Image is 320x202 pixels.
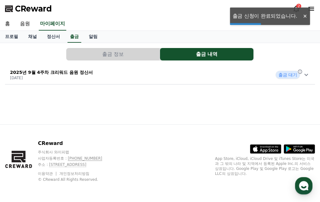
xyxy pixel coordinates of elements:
[38,171,57,176] a: 이용약관
[84,31,102,43] a: 알림
[67,31,81,43] a: 출금
[292,5,300,12] a: 2
[38,150,114,155] p: 주식회사 와이피랩
[66,48,160,60] a: 출금 정보
[42,31,65,43] a: 정산서
[15,4,52,14] span: CReward
[66,48,160,60] button: 출금 정보
[276,71,300,79] span: 출금 대기
[38,140,114,147] p: CReward
[10,75,93,80] p: [DATE]
[59,171,89,176] a: 개인정보처리방침
[38,162,114,167] p: 주소 :
[10,69,93,75] p: 2025년 9월 4주차 크리워드 음원 정산서
[23,31,42,43] a: 채널
[15,17,35,31] a: 음원
[38,156,114,161] p: 사업자등록번호 :
[296,4,301,9] div: 2
[38,177,114,182] p: © CReward All Rights Reserved.
[160,48,253,60] button: 출금 내역
[5,65,315,84] button: 2025년 9월 4주차 크리워드 음원 정산서 [DATE] 출금 대기
[215,156,315,176] p: App Store, iCloud, iCloud Drive 및 iTunes Store는 미국과 그 밖의 나라 및 지역에서 등록된 Apple Inc.의 서비스 상표입니다. Goo...
[39,17,66,31] a: 마이페이지
[5,4,52,14] a: CReward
